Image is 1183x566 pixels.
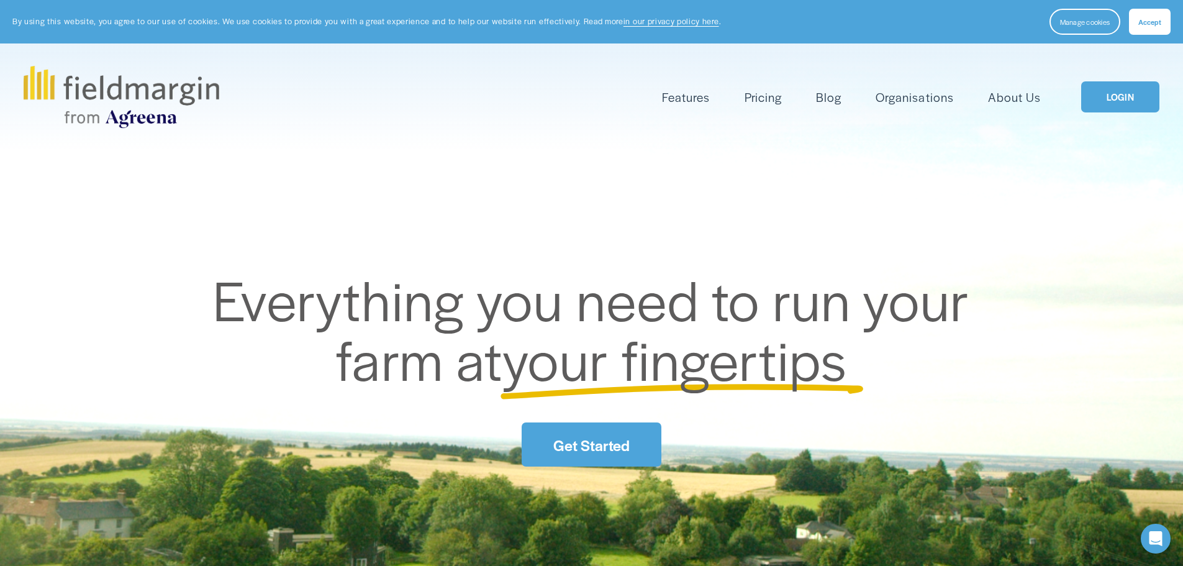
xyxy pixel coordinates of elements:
[1060,17,1110,27] span: Manage cookies
[988,87,1041,107] a: About Us
[662,87,710,107] a: folder dropdown
[522,422,661,467] a: Get Started
[745,87,782,107] a: Pricing
[876,87,953,107] a: Organisations
[1049,9,1120,35] button: Manage cookies
[12,16,721,27] p: By using this website, you agree to our use of cookies. We use cookies to provide you with a grea...
[502,319,847,397] span: your fingertips
[662,88,710,106] span: Features
[1129,9,1171,35] button: Accept
[816,87,841,107] a: Blog
[623,16,719,27] a: in our privacy policy here
[1081,81,1159,113] a: LOGIN
[1141,524,1171,554] div: Open Intercom Messenger
[213,260,982,397] span: Everything you need to run your farm at
[1138,17,1161,27] span: Accept
[24,66,219,128] img: fieldmargin.com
